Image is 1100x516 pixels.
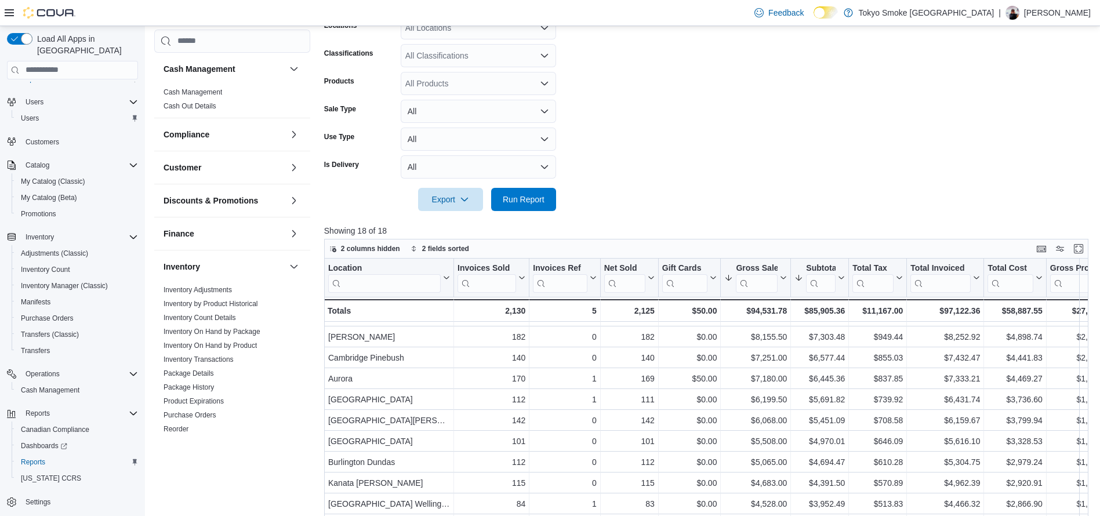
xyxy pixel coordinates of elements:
label: Products [324,77,354,86]
div: Glenn Cook [1005,6,1019,20]
div: $5,508.00 [724,434,787,448]
a: Feedback [750,1,808,24]
div: $646.09 [852,434,903,448]
div: Total Invoiced [910,263,971,292]
button: 2 fields sorted [406,242,474,256]
div: [GEOGRAPHIC_DATA][PERSON_NAME] [328,413,450,427]
button: Open list of options [540,51,549,60]
div: Cash Management [154,85,310,117]
span: Users [26,97,43,107]
h3: Inventory [164,260,200,272]
span: Transfers (Classic) [16,328,138,341]
p: | [999,6,1001,20]
a: Manifests [16,295,55,309]
button: Net Sold [604,263,655,292]
img: Cova [23,7,75,19]
button: Canadian Compliance [12,421,143,438]
div: $94,531.78 [724,304,787,318]
span: My Catalog (Beta) [21,193,77,202]
div: Gift Card Sales [662,263,708,292]
span: Transfers [21,346,50,355]
div: Total Cost [988,263,1033,274]
button: Manifests [12,294,143,310]
a: Transfers (Classic) [16,328,84,341]
button: Compliance [287,127,301,141]
div: Gross Sales [736,263,778,274]
div: $0.00 [662,413,717,427]
div: Invoices Sold [458,263,516,274]
button: Open list of options [540,23,549,32]
button: Open list of options [540,79,549,88]
div: 0 [533,330,596,344]
div: Subtotal [806,263,836,274]
span: Catalog [21,158,138,172]
div: $6,199.50 [724,393,787,406]
div: $58,887.55 [988,304,1042,318]
button: Gross Sales [724,263,787,292]
span: Promotions [16,207,138,221]
div: 112 [458,455,525,469]
span: Run Report [503,194,544,205]
a: Package Details [164,369,214,377]
button: Inventory [2,229,143,245]
a: Users [16,111,43,125]
div: 2,125 [604,304,655,318]
div: 169 [604,372,655,386]
h3: Finance [164,227,194,239]
span: Inventory Count [21,265,70,274]
span: [US_STATE] CCRS [21,474,81,483]
span: Transfers [16,344,138,358]
span: Cash Out Details [164,101,216,110]
div: [PERSON_NAME] [328,330,450,344]
button: Cash Management [12,382,143,398]
div: [GEOGRAPHIC_DATA] [328,434,450,448]
div: $0.00 [662,434,717,448]
span: Settings [26,497,50,507]
div: $739.92 [852,393,903,406]
span: Inventory Count Details [164,312,236,322]
span: Promotions [21,209,56,219]
button: Subtotal [794,263,845,292]
label: Classifications [324,49,373,58]
button: Total Cost [988,263,1042,292]
div: $11,167.00 [852,304,903,318]
span: Inventory On Hand by Package [164,326,260,336]
div: 111 [604,393,655,406]
div: Invoices Sold [458,263,516,292]
span: Cash Management [16,383,138,397]
a: Adjustments (Classic) [16,246,93,260]
div: $0.00 [662,351,717,365]
a: My Catalog (Classic) [16,175,90,188]
div: $5,616.10 [910,434,980,448]
span: My Catalog (Beta) [16,191,138,205]
button: All [401,155,556,179]
div: 177 [458,309,525,323]
span: Customers [26,137,59,147]
div: 112 [604,455,655,469]
label: Use Type [324,132,354,141]
span: Inventory Count [16,263,138,277]
span: Inventory Transactions [164,354,234,364]
span: Inventory Manager (Classic) [16,279,138,293]
button: Total Tax [852,263,903,292]
div: $7,873.99 [794,309,845,323]
div: $8,252.92 [910,330,980,344]
span: Inventory [21,230,138,244]
div: 1 [533,372,596,386]
button: Users [21,95,48,109]
button: Discounts & Promotions [287,193,301,207]
div: Inventory [154,282,310,454]
div: 0 [533,351,596,365]
button: Location [328,263,450,292]
a: Dashboards [12,438,143,454]
div: Burlington Dundas [328,455,450,469]
button: Keyboard shortcuts [1034,242,1048,256]
div: Gross Sales [736,263,778,292]
div: 182 [604,330,655,344]
div: $0.00 [662,309,717,323]
p: [PERSON_NAME] [1024,6,1091,20]
div: 170 [458,372,525,386]
button: Reports [21,406,55,420]
div: 101 [458,434,525,448]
